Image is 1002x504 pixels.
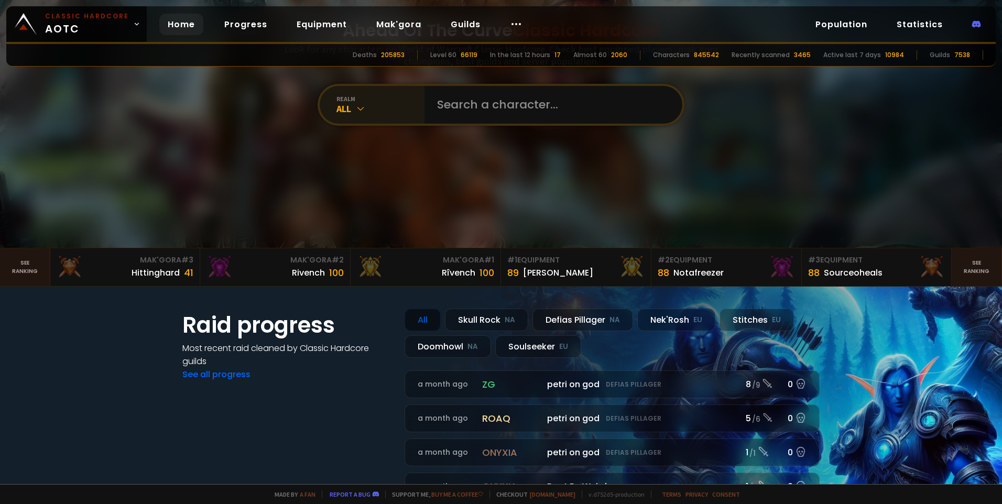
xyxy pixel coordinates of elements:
[885,50,904,60] div: 10984
[823,50,881,60] div: Active last 7 days
[268,490,315,498] span: Made by
[442,266,475,279] div: Rîvench
[50,248,201,286] a: Mak'Gora#3Hittinghard41
[658,255,670,265] span: # 2
[336,95,424,103] div: realm
[559,342,568,352] small: EU
[132,266,180,279] div: Hittinghard
[611,50,627,60] div: 2060
[430,50,456,60] div: Level 60
[530,490,575,498] a: [DOMAIN_NAME]
[385,490,483,498] span: Support me,
[523,266,593,279] div: [PERSON_NAME]
[45,12,129,21] small: Classic Hardcore
[720,309,794,331] div: Stitches
[808,266,820,280] div: 88
[182,309,392,342] h1: Raid progress
[582,490,645,498] span: v. d752d5 - production
[300,490,315,498] a: a fan
[381,50,405,60] div: 205853
[405,473,820,500] a: a month agoonyxiaDont Be WeirdDefias Pillager1 /10
[489,490,575,498] span: Checkout
[693,315,702,325] small: EU
[431,86,670,124] input: Search a character...
[808,255,945,266] div: Equipment
[181,255,193,265] span: # 3
[658,255,795,266] div: Equipment
[216,14,276,35] a: Progress
[405,335,491,358] div: Doomhowl
[405,309,441,331] div: All
[405,404,820,432] a: a month agoroaqpetri on godDefias Pillager5 /60
[637,309,715,331] div: Nek'Rosh
[808,255,820,265] span: # 3
[952,248,1002,286] a: Seeranking
[288,14,355,35] a: Equipment
[159,14,203,35] a: Home
[658,266,669,280] div: 88
[954,50,970,60] div: 7538
[824,266,883,279] div: Sourceoheals
[505,315,515,325] small: NA
[445,309,528,331] div: Skull Rock
[609,315,620,325] small: NA
[685,490,708,498] a: Privacy
[501,248,651,286] a: #1Equipment89[PERSON_NAME]
[807,14,876,35] a: Population
[184,266,193,280] div: 41
[507,255,517,265] span: # 1
[351,248,501,286] a: Mak'Gora#1Rîvench100
[484,255,494,265] span: # 1
[732,50,790,60] div: Recently scanned
[653,50,690,60] div: Characters
[292,266,325,279] div: Rivench
[45,12,129,37] span: AOTC
[357,255,494,266] div: Mak'Gora
[794,50,811,60] div: 3465
[368,14,430,35] a: Mak'gora
[405,439,820,466] a: a month agoonyxiapetri on godDefias Pillager1 /10
[330,490,371,498] a: Report a bug
[182,368,250,380] a: See all progress
[507,266,519,280] div: 89
[329,266,344,280] div: 100
[662,490,681,498] a: Terms
[405,370,820,398] a: a month agozgpetri on godDefias Pillager8 /90
[182,342,392,368] h4: Most recent raid cleaned by Classic Hardcore guilds
[532,309,633,331] div: Defias Pillager
[490,50,550,60] div: In the last 12 hours
[712,490,740,498] a: Consent
[802,248,952,286] a: #3Equipment88Sourceoheals
[6,6,147,42] a: Classic HardcoreAOTC
[461,50,477,60] div: 66119
[888,14,951,35] a: Statistics
[57,255,194,266] div: Mak'Gora
[336,103,424,115] div: All
[442,14,489,35] a: Guilds
[353,50,377,60] div: Deaths
[772,315,781,325] small: EU
[332,255,344,265] span: # 2
[495,335,581,358] div: Soulseeker
[480,266,494,280] div: 100
[651,248,802,286] a: #2Equipment88Notafreezer
[206,255,344,266] div: Mak'Gora
[507,255,645,266] div: Equipment
[673,266,724,279] div: Notafreezer
[930,50,950,60] div: Guilds
[573,50,607,60] div: Almost 60
[431,490,483,498] a: Buy me a coffee
[200,248,351,286] a: Mak'Gora#2Rivench100
[467,342,478,352] small: NA
[554,50,561,60] div: 17
[694,50,719,60] div: 845542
